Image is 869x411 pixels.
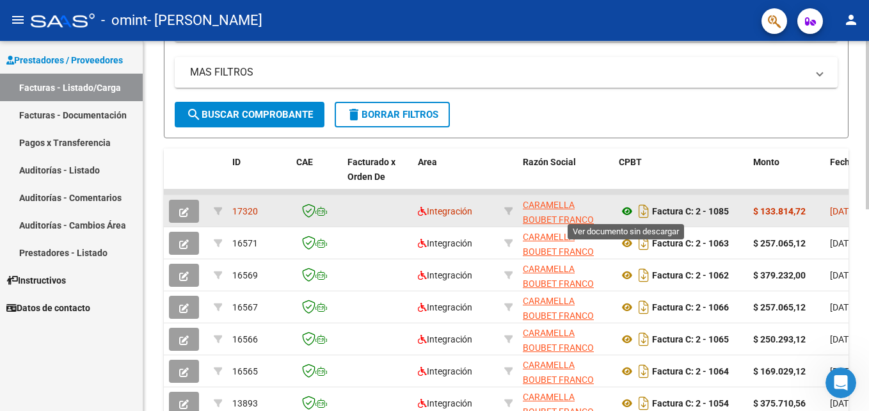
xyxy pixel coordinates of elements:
span: 16571 [232,238,258,248]
span: [DATE] [830,334,856,344]
datatable-header-cell: Facturado x Orden De [342,149,413,205]
mat-icon: search [186,107,202,122]
div: 20317689714 [523,358,609,385]
span: CAE [296,157,313,167]
button: Borrar Filtros [335,102,450,127]
strong: Factura C: 2 - 1064 [652,366,729,376]
strong: $ 257.065,12 [753,302,806,312]
strong: $ 169.029,12 [753,366,806,376]
datatable-header-cell: Area [413,149,499,205]
datatable-header-cell: Monto [748,149,825,205]
span: Integración [418,366,472,376]
div: 20317689714 [523,230,609,257]
span: 16566 [232,334,258,344]
span: 17320 [232,206,258,216]
span: Razón Social [523,157,576,167]
mat-icon: delete [346,107,362,122]
datatable-header-cell: ID [227,149,291,205]
strong: Factura C: 2 - 1062 [652,270,729,280]
span: Datos de contacto [6,301,90,315]
datatable-header-cell: CPBT [614,149,748,205]
span: Facturado x Orden De [347,157,395,182]
i: Descargar documento [635,265,652,286]
span: - omint [101,6,147,35]
i: Descargar documento [635,201,652,222]
mat-icon: menu [10,12,26,28]
span: Prestadores / Proveedores [6,53,123,67]
strong: Factura C: 2 - 1054 [652,398,729,408]
span: - [PERSON_NAME] [147,6,262,35]
div: 20317689714 [523,198,609,225]
i: Descargar documento [635,329,652,350]
span: 16565 [232,366,258,376]
span: [DATE] [830,238,856,248]
span: CARAMELLA BOUBET FRANCO [523,264,594,289]
i: Descargar documento [635,361,652,382]
strong: $ 250.293,12 [753,334,806,344]
span: Buscar Comprobante [186,109,313,120]
div: 20317689714 [523,262,609,289]
strong: $ 257.065,12 [753,238,806,248]
span: CARAMELLA BOUBET FRANCO [523,360,594,385]
span: Borrar Filtros [346,109,438,120]
mat-panel-title: MAS FILTROS [190,65,807,79]
span: CPBT [619,157,642,167]
mat-expansion-panel-header: MAS FILTROS [175,57,838,88]
span: [DATE] [830,206,856,216]
i: Descargar documento [635,297,652,318]
i: Descargar documento [635,233,652,254]
span: CARAMELLA BOUBET FRANCO [523,232,594,257]
span: [DATE] [830,398,856,408]
span: [DATE] [830,366,856,376]
span: Integración [418,206,472,216]
span: ID [232,157,241,167]
span: CARAMELLA BOUBET FRANCO [523,296,594,321]
span: Integración [418,398,472,408]
mat-icon: person [843,12,859,28]
span: [DATE] [830,270,856,280]
span: Integración [418,334,472,344]
div: 20317689714 [523,326,609,353]
iframe: Intercom live chat [825,367,856,398]
span: Integración [418,302,472,312]
strong: $ 375.710,56 [753,398,806,408]
strong: Factura C: 2 - 1085 [652,206,729,216]
strong: Factura C: 2 - 1066 [652,302,729,312]
strong: Factura C: 2 - 1065 [652,334,729,344]
span: Monto [753,157,779,167]
datatable-header-cell: CAE [291,149,342,205]
span: [DATE] [830,302,856,312]
datatable-header-cell: Razón Social [518,149,614,205]
span: Integración [418,238,472,248]
div: 20317689714 [523,294,609,321]
span: Instructivos [6,273,66,287]
span: 16569 [232,270,258,280]
span: 13893 [232,398,258,408]
span: CARAMELLA BOUBET FRANCO [523,328,594,353]
span: CARAMELLA BOUBET FRANCO [523,200,594,225]
span: Area [418,157,437,167]
span: Integración [418,270,472,280]
strong: $ 133.814,72 [753,206,806,216]
span: 16567 [232,302,258,312]
strong: Factura C: 2 - 1063 [652,238,729,248]
strong: $ 379.232,00 [753,270,806,280]
button: Buscar Comprobante [175,102,324,127]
